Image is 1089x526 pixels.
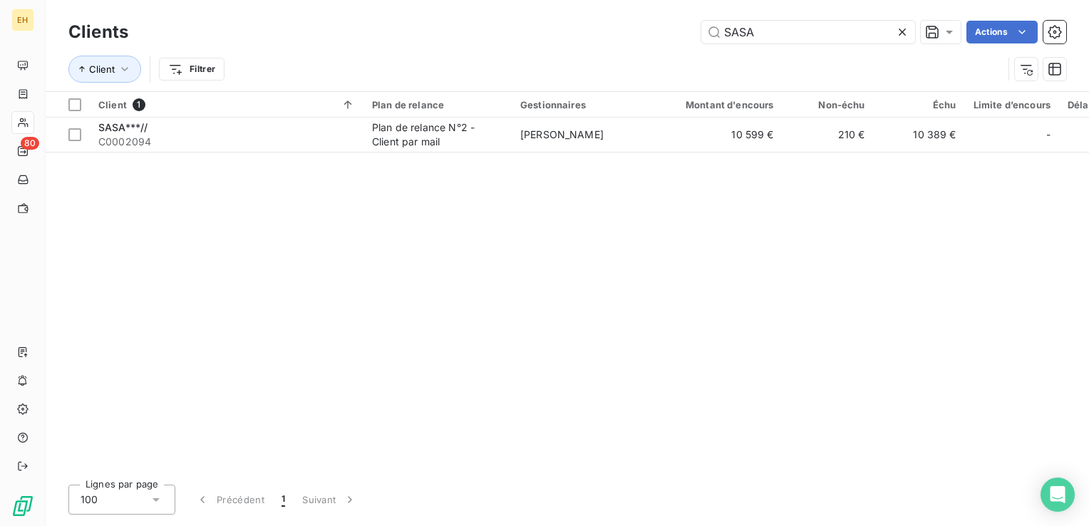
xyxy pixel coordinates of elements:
div: Échu [882,99,956,110]
span: Client [89,63,115,75]
span: 1 [282,493,285,507]
td: 10 389 € [874,118,965,152]
img: Logo LeanPay [11,495,34,517]
td: 10 599 € [660,118,783,152]
div: Plan de relance N°2 - Client par mail [372,120,503,149]
button: Actions [966,21,1038,43]
div: EH [11,9,34,31]
span: 1 [133,98,145,111]
span: 100 [81,493,98,507]
button: Suivant [294,485,366,515]
h3: Clients [68,19,128,45]
span: C0002094 [98,135,355,149]
div: Open Intercom Messenger [1041,478,1075,512]
span: - [1046,128,1051,142]
button: 1 [273,485,294,515]
div: Montant d'encours [669,99,774,110]
span: Client [98,99,127,110]
button: Client [68,56,141,83]
span: [PERSON_NAME] [520,128,604,140]
td: 210 € [783,118,874,152]
div: Plan de relance [372,99,503,110]
div: Limite d’encours [974,99,1051,110]
span: 80 [21,137,39,150]
button: Filtrer [159,58,224,81]
input: Rechercher [701,21,915,43]
div: Gestionnaires [520,99,651,110]
div: Non-échu [791,99,865,110]
button: Précédent [187,485,273,515]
